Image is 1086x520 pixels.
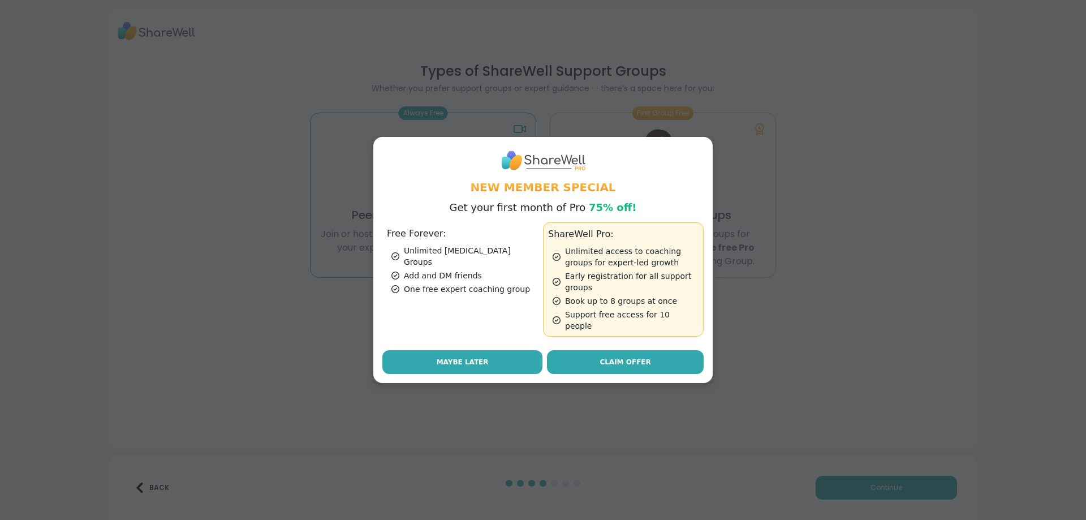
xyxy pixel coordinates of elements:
p: Get your first month of Pro [450,200,637,216]
button: Maybe Later [382,350,542,374]
div: One free expert coaching group [391,283,538,295]
div: Add and DM friends [391,270,538,281]
div: Book up to 8 groups at once [553,295,699,307]
div: Unlimited access to coaching groups for expert-led growth [553,246,699,268]
h1: New Member Special [382,179,704,195]
span: 75% off! [589,201,637,213]
span: Maybe Later [437,357,489,367]
div: Early registration for all support groups [553,270,699,293]
h3: ShareWell Pro: [548,227,699,241]
span: Claim Offer [600,357,650,367]
h3: Free Forever: [387,227,538,240]
img: ShareWell Logo [501,146,585,175]
div: Support free access for 10 people [553,309,699,332]
a: Claim Offer [547,350,704,374]
div: Unlimited [MEDICAL_DATA] Groups [391,245,538,268]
